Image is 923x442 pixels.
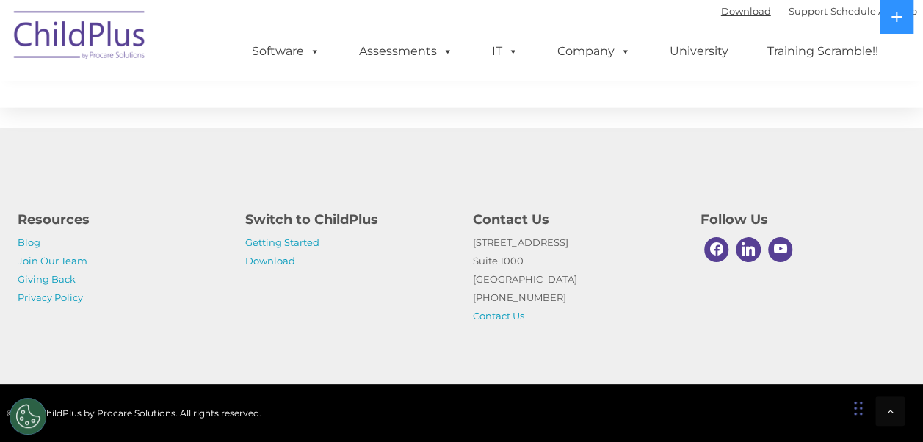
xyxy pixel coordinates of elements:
[477,37,533,66] a: IT
[789,5,828,17] a: Support
[473,233,678,325] p: [STREET_ADDRESS] Suite 1000 [GEOGRAPHIC_DATA] [PHONE_NUMBER]
[721,5,771,17] a: Download
[473,310,524,322] a: Contact Us
[18,273,76,285] a: Giving Back
[10,398,46,435] button: Cookies Settings
[18,291,83,303] a: Privacy Policy
[473,209,678,230] h4: Contact Us
[850,372,923,442] iframe: Chat Widget
[721,5,917,17] font: |
[344,37,468,66] a: Assessments
[18,255,87,267] a: Join Our Team
[204,97,249,108] span: Last name
[543,37,645,66] a: Company
[732,233,764,266] a: Linkedin
[7,407,261,419] span: © 2025 ChildPlus by Procare Solutions. All rights reserved.
[701,209,906,230] h4: Follow Us
[18,236,40,248] a: Blog
[245,236,319,248] a: Getting Started
[764,233,797,266] a: Youtube
[701,233,733,266] a: Facebook
[18,209,223,230] h4: Resources
[854,386,863,430] div: Drag
[7,1,153,74] img: ChildPlus by Procare Solutions
[655,37,743,66] a: University
[204,157,267,168] span: Phone number
[830,5,917,17] a: Schedule A Demo
[245,209,451,230] h4: Switch to ChildPlus
[753,37,893,66] a: Training Scramble!!
[245,255,295,267] a: Download
[237,37,335,66] a: Software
